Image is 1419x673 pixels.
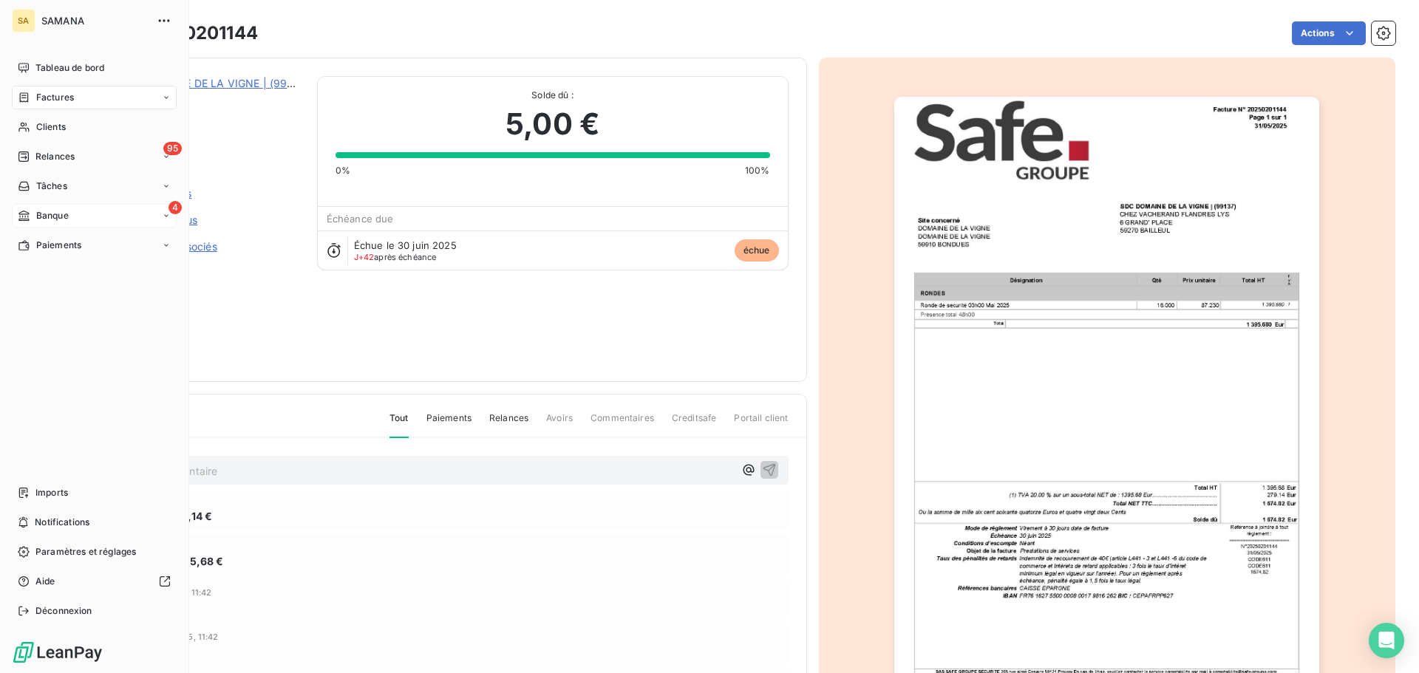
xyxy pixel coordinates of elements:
[354,253,437,262] span: après échéance
[36,239,81,252] span: Paiements
[36,180,67,193] span: Tâches
[735,239,779,262] span: échue
[12,204,177,228] a: 4Banque
[546,411,573,437] span: Avoirs
[35,604,92,618] span: Déconnexion
[35,150,75,163] span: Relances
[489,411,528,437] span: Relances
[1292,21,1366,45] button: Actions
[12,86,177,109] a: Factures
[163,142,182,155] span: 95
[36,120,66,134] span: Clients
[36,91,74,104] span: Factures
[12,145,177,168] a: 95Relances
[734,411,788,437] span: Portail client
[672,411,717,437] span: Creditsafe
[35,61,104,75] span: Tableau de bord
[426,411,472,437] span: Paiements
[35,575,55,588] span: Aide
[35,516,89,529] span: Notifications
[336,164,350,177] span: 0%
[12,481,177,505] a: Imports
[169,553,224,569] span: 1 395,68 €
[12,233,177,257] a: Paiements
[354,252,375,262] span: J+42
[12,115,177,139] a: Clients
[1369,623,1404,658] div: Open Intercom Messenger
[41,15,148,27] span: SAMANA
[35,486,68,499] span: Imports
[12,570,177,593] a: Aide
[12,174,177,198] a: Tâches
[12,640,103,664] img: Logo LeanPay
[138,20,258,47] h3: 20250201144
[354,239,457,251] span: Échue le 30 juin 2025
[12,56,177,80] a: Tableau de bord
[745,164,770,177] span: 100%
[389,411,409,438] span: Tout
[12,540,177,564] a: Paramètres et réglages
[35,545,136,558] span: Paramètres et réglages
[116,77,308,89] a: SDC DOMAINE DE LA VIGNE | (99137)
[36,209,69,222] span: Banque
[506,102,599,146] span: 5,00 €
[336,89,770,102] span: Solde dû :
[169,508,212,524] span: 274,14 €
[591,411,654,437] span: Commentaires
[12,9,35,33] div: SA
[327,213,394,225] span: Échéance due
[169,201,182,214] span: 4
